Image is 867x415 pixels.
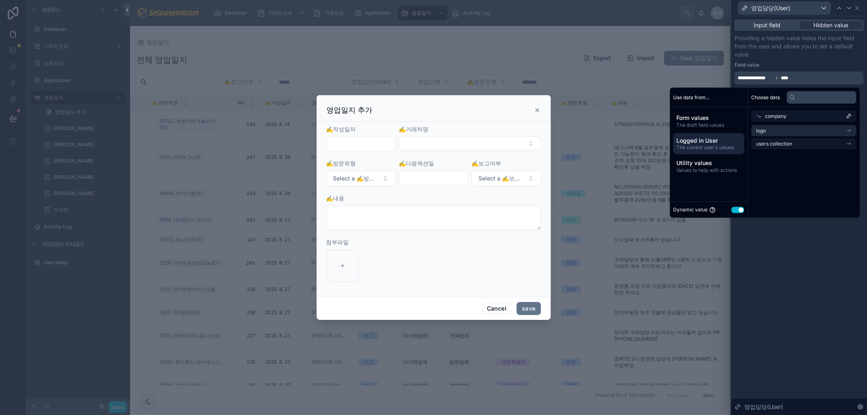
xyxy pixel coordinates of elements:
[472,171,541,186] button: Select Button
[327,105,373,115] h3: 영업일지 추가
[734,62,759,68] label: Field value
[734,34,864,59] p: Providing a hidden value hides the input field from the user and allows you to set a default value
[326,195,345,202] span: ✍️내용
[676,122,741,128] span: The draft field values
[676,137,741,145] span: Logged in User
[326,160,356,167] span: ✍️방문유형
[673,94,709,100] span: Use data from...
[482,302,512,315] button: Cancel
[751,94,780,100] span: Choose data
[326,126,356,133] span: ✍️작성일자
[326,171,396,186] button: Select Button
[738,1,831,15] button: 영업담당(User)
[676,114,741,122] span: Form values
[676,167,741,174] span: Values to help with actions
[670,107,747,180] div: scrollable content
[676,145,741,151] span: The current user's values
[478,174,524,183] span: Select a ✍️보고여부
[765,113,787,120] span: company
[673,206,708,213] span: Dynamic value
[333,174,379,183] span: Select a ✍️방문유형
[754,21,781,29] span: Input field
[399,126,428,133] span: ✍️거래처명
[472,160,501,167] span: ✍️보고여부
[751,4,790,12] span: 영업담당(User)
[399,160,434,167] span: ✍️다음액션일
[399,137,541,150] button: Select Button
[814,21,849,29] span: Hidden value
[744,403,783,411] span: 영업담당(User)
[517,302,541,315] button: save
[326,239,349,246] span: 첨부파일
[676,159,741,167] span: Utility values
